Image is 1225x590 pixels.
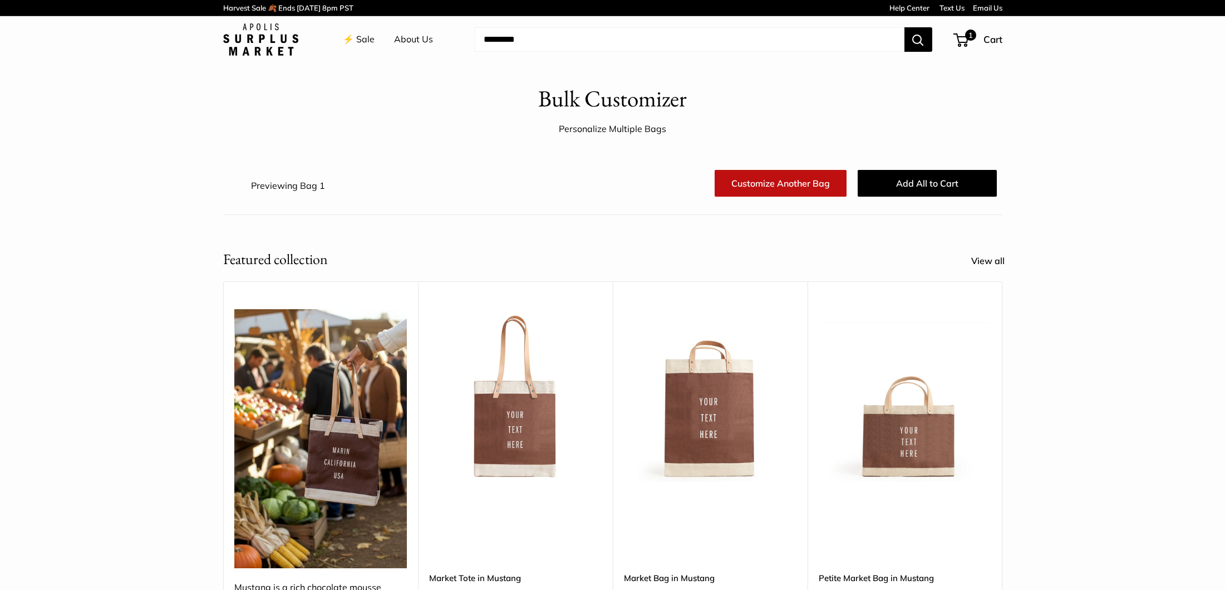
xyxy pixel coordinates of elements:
[858,170,997,197] button: Add All to Cart
[538,82,687,115] h1: Bulk Customizer
[904,27,932,52] button: Search
[234,309,407,568] img: Mustang is a rich chocolate mousse brown — an earthy, grounding hue made for crisp air and slow a...
[955,31,1002,48] a: 1 Cart
[429,309,602,482] img: Market Tote in Mustang
[624,309,796,482] img: Market Bag in Mustang
[819,309,991,482] a: Petite Market Bag in MustangPetite Market Bag in Mustang
[343,31,375,48] a: ⚡️ Sale
[429,309,602,482] a: Market Tote in MustangMarket Tote in Mustang
[819,309,991,482] img: Petite Market Bag in Mustang
[983,33,1002,45] span: Cart
[223,248,328,270] h2: Featured collection
[559,121,666,138] div: Personalize Multiple Bags
[223,23,298,56] img: Apolis: Surplus Market
[889,3,929,12] a: Help Center
[973,3,1002,12] a: Email Us
[819,572,991,584] a: Petite Market Bag in Mustang
[624,572,796,584] a: Market Bag in Mustang
[624,309,796,482] a: Market Bag in MustangMarket Bag in Mustang
[429,572,602,584] a: Market Tote in Mustang
[971,253,1017,270] a: View all
[394,31,433,48] a: About Us
[475,27,904,52] input: Search...
[715,170,847,197] a: Customize Another Bag
[965,30,976,41] span: 1
[251,180,325,191] span: Previewing Bag 1
[939,3,965,12] a: Text Us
